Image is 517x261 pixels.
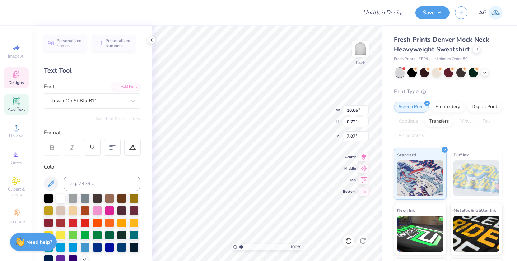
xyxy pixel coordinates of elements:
span: Add Text [8,106,25,112]
img: Puff Ink [453,160,500,196]
input: Untitled Design [357,5,410,20]
span: Fresh Prints Denver Mock Neck Heavyweight Sweatshirt [394,35,489,54]
span: Decorate [8,219,25,224]
span: Upload [9,133,23,139]
span: Personalized Names [56,38,82,48]
img: Back [353,42,368,56]
div: Digital Print [467,102,502,113]
span: Designs [8,80,24,86]
a: AG [479,6,503,20]
label: Font [44,83,55,91]
span: Clipart & logos [4,186,29,198]
img: Metallic & Glitter Ink [453,216,500,252]
div: Color [44,163,140,171]
span: Middle [343,166,356,171]
span: Fresh Prints [394,56,415,62]
button: Switch to Greek Letters [95,116,140,122]
input: e.g. 7428 c [64,177,140,191]
span: Puff Ink [453,151,469,159]
span: Greek [11,160,22,165]
div: Screen Print [394,102,429,113]
span: # FP94 [419,56,431,62]
span: Metallic & Glitter Ink [453,206,496,214]
span: Center [343,155,356,160]
img: Anuska Ghosh [489,6,503,20]
span: Minimum Order: 50 + [434,56,470,62]
div: Print Type [394,87,503,96]
span: 100 % [290,244,301,250]
img: Standard [397,160,443,196]
span: Standard [397,151,416,159]
div: Text Tool [44,66,140,75]
span: Neon Ink [397,206,415,214]
img: Neon Ink [397,216,443,252]
span: Top [343,178,356,183]
div: Vinyl [456,116,476,127]
div: Foil [478,116,495,127]
strong: Need help? [26,239,52,246]
div: Applique [394,116,423,127]
div: Rhinestones [394,130,429,141]
span: Image AI [8,53,25,59]
span: Personalized Numbers [105,38,131,48]
div: Transfers [425,116,453,127]
div: Back [356,60,365,66]
span: Bottom [343,189,356,194]
button: Save [415,6,450,19]
div: Format [44,129,141,137]
div: Embroidery [431,102,465,113]
div: Add Font [112,83,140,91]
span: AG [479,9,487,17]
